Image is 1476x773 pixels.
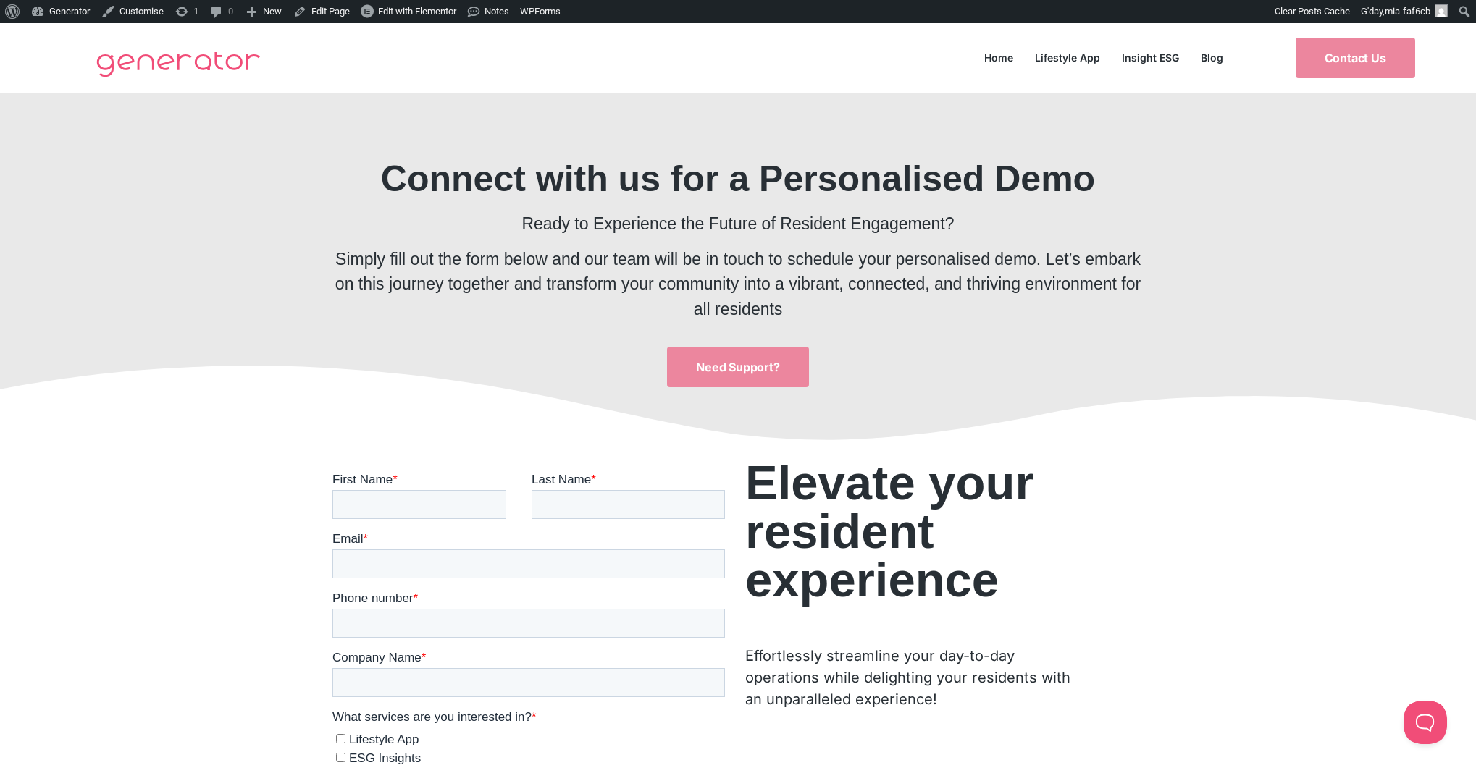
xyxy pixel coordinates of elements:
[1296,38,1415,78] a: Contact Us
[17,260,86,274] span: Lifestyle App
[1385,6,1430,17] span: mia-faf6cb
[378,6,456,17] span: Edit with Elementor
[667,347,808,387] a: Need Support?
[325,161,1151,197] h1: Connect with us for a Personalised Demo
[4,538,13,548] input: I agree to receive other communications from Generator Tech.
[4,261,13,271] input: Lifestyle App
[1111,48,1190,67] a: Insight ESG
[1404,701,1447,744] iframe: Toggle Customer Support
[18,536,393,549] span: I agree to receive other communications from Generator Tech.
[1024,48,1111,67] a: Lifestyle App
[18,596,393,609] span: I agree to allow Generator Tech to store and process my personal data.
[325,211,1151,237] p: Ready to Experience the Future of Resident Engagement?
[325,247,1151,322] p: Simply fill out the form below and our team will be in touch to schedule your personalised demo. ...
[745,458,1071,604] h2: Elevate your resident experience
[4,599,13,608] input: I agree to allow Generator Tech to store and process my personal data.*
[1325,52,1386,64] span: Contact Us
[696,361,779,373] span: Need Support?
[745,645,1071,710] p: Effortlessly streamline your day-to-day operations while delighting your residents with an unpara...
[973,48,1234,67] nav: Menu
[4,280,13,290] input: ESG Insights
[1190,48,1234,67] a: Blog
[973,48,1024,67] a: Home
[17,279,88,292] span: ESG Insights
